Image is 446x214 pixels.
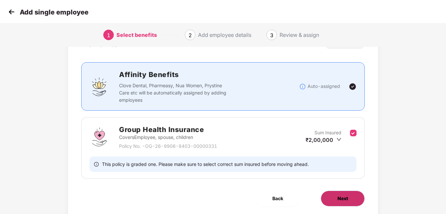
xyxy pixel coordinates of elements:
[314,129,341,136] p: Sum Insured
[119,124,217,135] h2: Group Health Insurance
[94,161,99,167] span: info-circle
[20,8,88,16] p: Add single employee
[198,30,251,40] div: Add employee details
[272,195,283,202] span: Back
[7,7,16,17] img: svg+xml;base64,PHN2ZyB4bWxucz0iaHR0cDovL3d3dy53My5vcmcvMjAwMC9zdmciIHdpZHRoPSIzMCIgaGVpZ2h0PSIzMC...
[336,137,341,142] span: down
[107,32,110,39] span: 1
[119,143,217,150] p: Policy No. - OG-26-9906-8403-00000331
[119,134,217,141] p: Covers Employee, spouse, children
[102,161,309,167] span: This policy is graded one. Please make sure to select correct sum insured before moving ahead.
[256,191,300,206] button: Back
[270,32,273,39] span: 3
[349,83,357,91] img: svg+xml;base64,PHN2ZyBpZD0iVGljay0yNHgyNCIgeG1sbnM9Imh0dHA6Ly93d3cudzMub3JnLzIwMDAvc3ZnIiB3aWR0aD...
[321,191,365,206] button: Next
[89,77,109,96] img: svg+xml;base64,PHN2ZyBpZD0iQWZmaW5pdHlfQmVuZWZpdHMiIGRhdGEtbmFtZT0iQWZmaW5pdHkgQmVuZWZpdHMiIHhtbG...
[119,82,227,104] p: Clove Dental, Pharmeasy, Nua Women, Prystine Care etc will be automatically assigned by adding em...
[299,83,306,90] img: svg+xml;base64,PHN2ZyBpZD0iSW5mb18tXzMyeDMyIiBkYXRhLW5hbWU9IkluZm8gLSAzMngzMiIgeG1sbnM9Imh0dHA6Ly...
[89,127,109,147] img: svg+xml;base64,PHN2ZyBpZD0iR3JvdXBfSGVhbHRoX0luc3VyYW5jZSIgZGF0YS1uYW1lPSJHcm91cCBIZWFsdGggSW5zdX...
[119,69,299,80] h2: Affinity Benefits
[116,30,157,40] div: Select benefits
[308,83,340,90] p: Auto-assigned
[280,30,319,40] div: Review & assign
[306,136,341,144] div: ₹2,00,000
[337,195,348,202] span: Next
[188,32,192,39] span: 2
